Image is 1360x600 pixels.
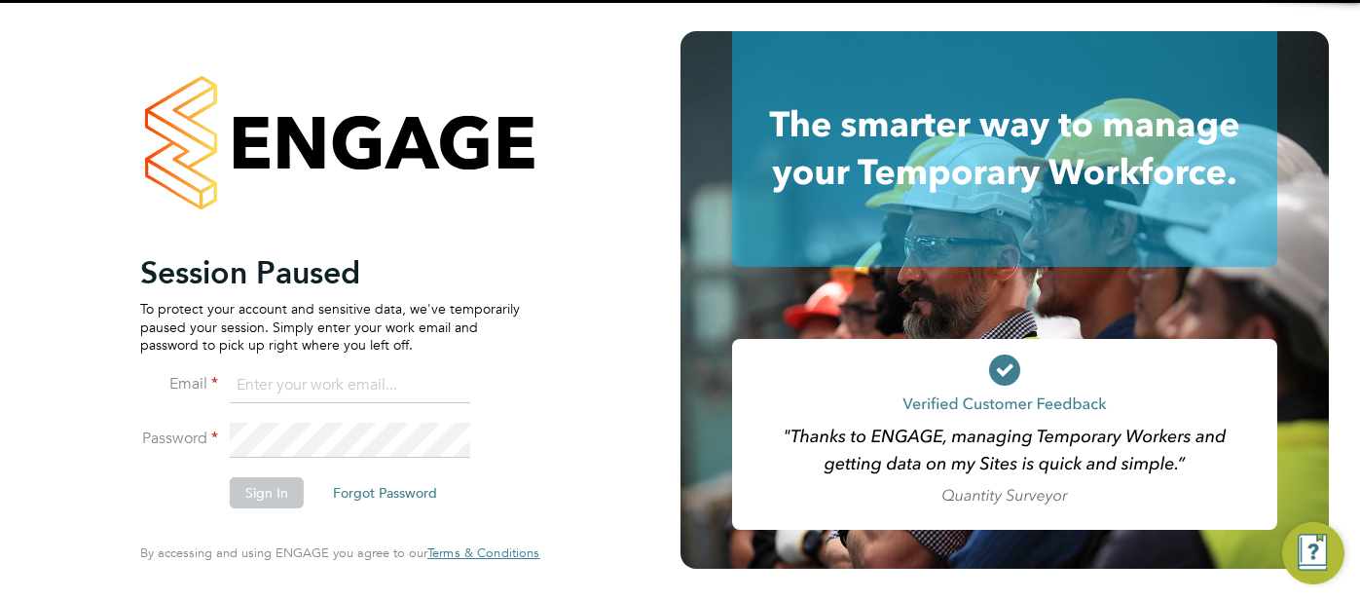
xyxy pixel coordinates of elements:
[140,253,520,292] h2: Session Paused
[230,477,304,508] button: Sign In
[1282,522,1344,584] button: Engage Resource Center
[230,368,470,403] input: Enter your work email...
[140,374,218,394] label: Email
[427,545,539,561] a: Terms & Conditions
[140,300,520,354] p: To protect your account and sensitive data, we've temporarily paused your session. Simply enter y...
[317,477,453,508] button: Forgot Password
[140,544,539,561] span: By accessing and using ENGAGE you agree to our
[140,429,218,449] label: Password
[427,544,539,561] span: Terms & Conditions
